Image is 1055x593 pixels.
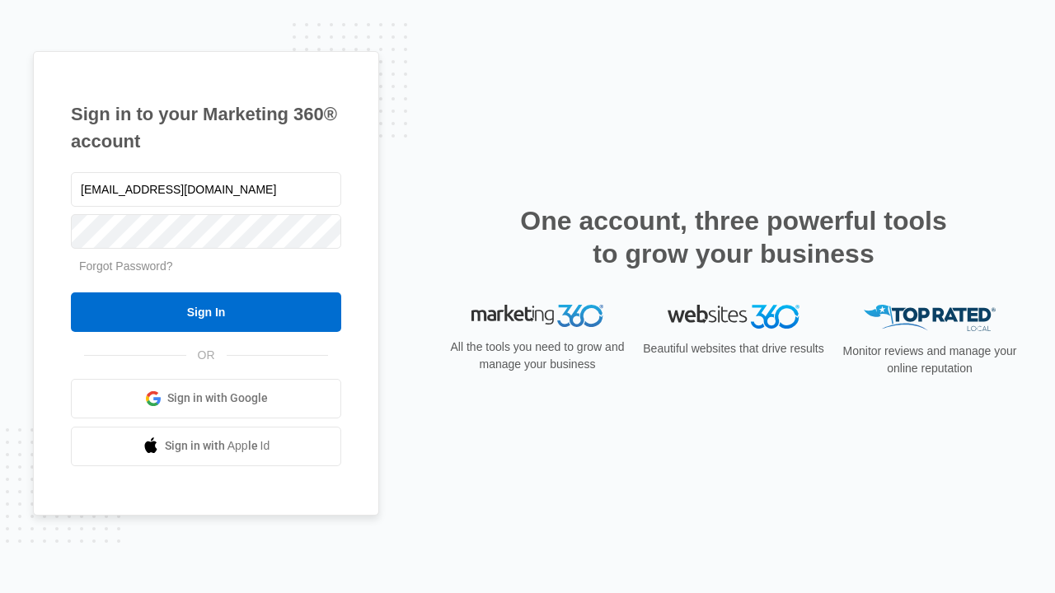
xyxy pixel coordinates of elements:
[445,339,630,373] p: All the tools you need to grow and manage your business
[471,305,603,328] img: Marketing 360
[71,100,341,155] h1: Sign in to your Marketing 360® account
[641,340,826,357] p: Beautiful websites that drive results
[71,292,341,332] input: Sign In
[668,305,799,329] img: Websites 360
[167,390,268,407] span: Sign in with Google
[71,427,341,466] a: Sign in with Apple Id
[515,204,952,270] h2: One account, three powerful tools to grow your business
[71,379,341,418] a: Sign in with Google
[71,172,341,207] input: Email
[79,259,173,273] a: Forgot Password?
[837,343,1022,377] p: Monitor reviews and manage your online reputation
[864,305,996,332] img: Top Rated Local
[186,347,227,364] span: OR
[165,437,270,455] span: Sign in with Apple Id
